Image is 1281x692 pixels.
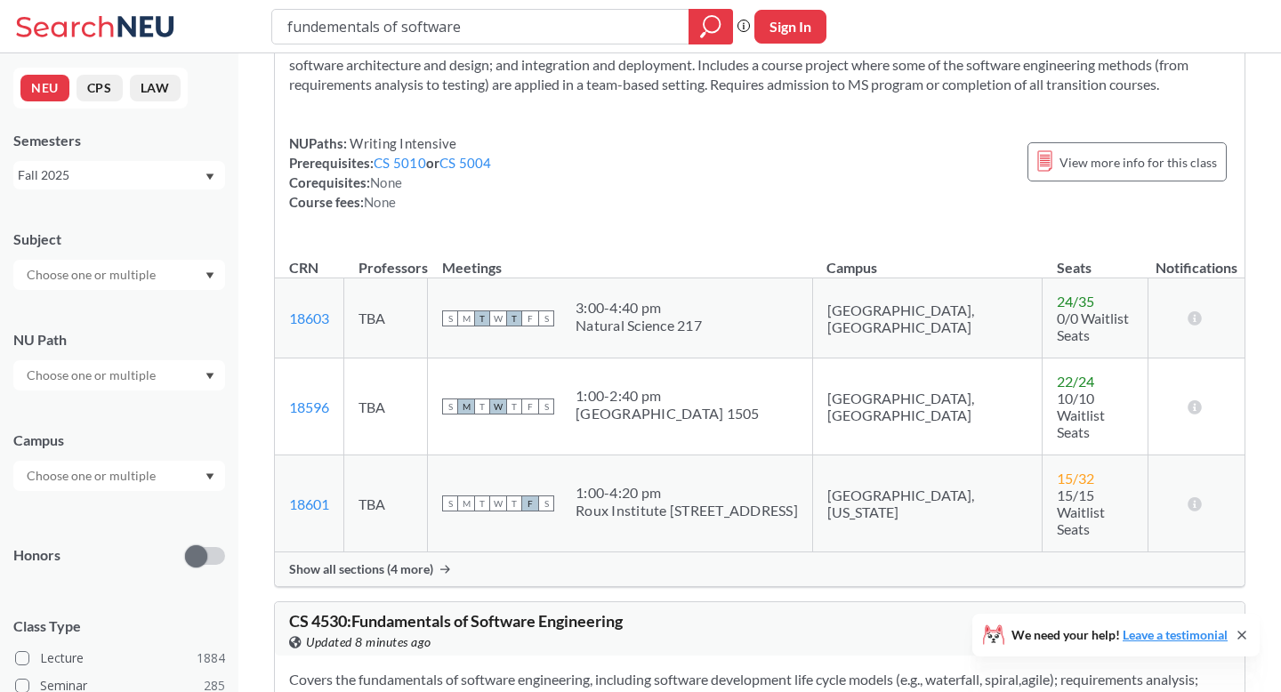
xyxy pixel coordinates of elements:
div: magnifying glass [689,9,733,44]
button: CPS [77,75,123,101]
td: [GEOGRAPHIC_DATA], [GEOGRAPHIC_DATA] [812,278,1043,358]
svg: magnifying glass [700,14,721,39]
td: [GEOGRAPHIC_DATA], [US_STATE] [812,455,1043,552]
div: Fall 2025 [18,165,204,185]
th: Seats [1043,240,1148,278]
svg: Dropdown arrow [205,272,214,279]
span: 22 / 24 [1057,373,1094,390]
div: Dropdown arrow [13,260,225,290]
div: 3:00 - 4:40 pm [576,299,702,317]
button: LAW [130,75,181,101]
td: TBA [344,278,428,358]
span: W [490,495,506,511]
div: NUPaths: Prerequisites: or Corequisites: Course fees: [289,133,492,212]
span: T [506,495,522,511]
span: Class Type [13,616,225,636]
svg: Dropdown arrow [205,373,214,380]
div: Roux Institute [STREET_ADDRESS] [576,502,798,519]
span: F [522,495,538,511]
a: 18603 [289,310,329,326]
span: T [474,398,490,414]
div: Subject [13,229,225,249]
div: 1:00 - 4:20 pm [576,484,798,502]
input: Choose one or multiple [18,264,167,286]
span: F [522,398,538,414]
button: NEU [20,75,69,101]
span: M [458,398,474,414]
span: View more info for this class [1059,151,1217,173]
div: NU Path [13,330,225,350]
label: Lecture [15,647,225,670]
div: Natural Science 217 [576,317,702,334]
th: Professors [344,240,428,278]
span: S [538,495,554,511]
p: Honors [13,545,60,566]
span: S [442,495,458,511]
td: TBA [344,455,428,552]
div: Dropdown arrow [13,461,225,491]
section: Covers the foundations of software engineering, including software development life cycle models ... [289,16,1230,94]
div: Show all sections (4 more) [275,552,1245,586]
span: S [538,310,554,326]
td: [GEOGRAPHIC_DATA], [GEOGRAPHIC_DATA] [812,358,1043,455]
div: [GEOGRAPHIC_DATA] 1505 [576,405,760,422]
a: 18601 [289,495,329,512]
input: Choose one or multiple [18,365,167,386]
span: W [490,398,506,414]
span: None [364,194,396,210]
th: Meetings [428,240,813,278]
span: Updated 8 minutes ago [306,632,431,652]
span: S [538,398,554,414]
div: Campus [13,430,225,450]
span: We need your help! [1011,629,1228,641]
button: Sign In [754,10,826,44]
svg: Dropdown arrow [205,173,214,181]
a: 18596 [289,398,329,415]
span: 15/15 Waitlist Seats [1057,487,1105,537]
span: W [490,310,506,326]
input: Class, professor, course number, "phrase" [286,12,676,42]
span: CS 4530 : Fundamentals of Software Engineering [289,611,623,631]
span: Writing Intensive [347,135,457,151]
span: None [370,174,402,190]
a: Leave a testimonial [1123,627,1228,642]
span: 15 / 32 [1057,470,1094,487]
span: Show all sections (4 more) [289,561,433,577]
span: F [522,310,538,326]
td: TBA [344,358,428,455]
span: 24 / 35 [1057,293,1094,310]
span: T [506,310,522,326]
div: 1:00 - 2:40 pm [576,387,760,405]
span: 0/0 Waitlist Seats [1057,310,1129,343]
span: T [506,398,522,414]
span: T [474,310,490,326]
div: Semesters [13,131,225,150]
th: Campus [812,240,1043,278]
div: Dropdown arrow [13,360,225,390]
div: CRN [289,258,318,278]
span: M [458,495,474,511]
span: 10/10 Waitlist Seats [1057,390,1105,440]
svg: Dropdown arrow [205,473,214,480]
span: 1884 [197,648,225,668]
span: S [442,398,458,414]
div: Fall 2025Dropdown arrow [13,161,225,189]
input: Choose one or multiple [18,465,167,487]
a: CS 5004 [439,155,492,171]
th: Notifications [1148,240,1245,278]
span: M [458,310,474,326]
span: T [474,495,490,511]
span: S [442,310,458,326]
a: CS 5010 [374,155,426,171]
